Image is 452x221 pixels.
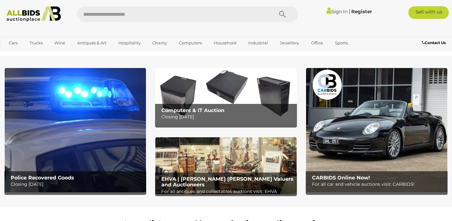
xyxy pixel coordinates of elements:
[276,38,303,48] a: Jewellery
[5,48,57,59] a: [GEOGRAPHIC_DATA]
[326,8,348,14] a: Sign In
[5,68,146,192] a: Police Recovered Goods Police Recovered Goods Closing [DATE]
[306,68,447,192] a: CARBIDS Online Now! CARBIDS Online Now! For all car and vehicle auctions visit: CARBIDS!
[5,68,146,192] img: Police Recovered Goods
[175,38,206,48] a: Computers
[155,68,297,125] a: Computers & IT Auction Computers & IT Auction Closing [DATE]
[422,39,447,46] a: Contact Us
[5,38,22,48] a: Cars
[244,38,272,48] a: Industrial
[73,38,110,48] a: Antiques & Art
[3,6,64,22] img: Allbids.com.au
[148,38,171,48] a: Charity
[155,137,297,194] a: EHVA | Evans Hastings Valuers and Auctioneers EHVA | [PERSON_NAME] [PERSON_NAME] Valuers and Auct...
[267,6,298,22] button: Search
[25,38,47,48] a: Trucks
[306,68,447,192] img: CARBIDS Online Now!
[161,113,293,121] p: Closing [DATE]
[11,175,74,181] b: Police Recovered Goods
[161,188,293,195] p: For all antiques and collectables auctions visit: EHVA
[114,38,145,48] a: Hospitality
[349,8,350,15] span: |
[161,176,293,188] b: EHVA | [PERSON_NAME] [PERSON_NAME] Valuers and Auctioneers
[307,38,327,48] a: Office
[408,6,449,19] a: Sell with us
[11,180,143,188] p: Closing [DATE]
[351,8,372,14] a: Register
[210,38,240,48] a: Household
[312,175,370,181] b: CARBIDS Online Now!
[161,107,224,113] b: Computers & IT Auction
[155,137,297,194] img: EHVA | Evans Hastings Valuers and Auctioneers
[50,38,69,48] a: Wine
[422,40,446,45] b: Contact Us
[312,180,444,188] p: For all car and vehicle auctions visit: CARBIDS!
[331,38,352,48] a: Sports
[155,68,297,125] img: Computers & IT Auction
